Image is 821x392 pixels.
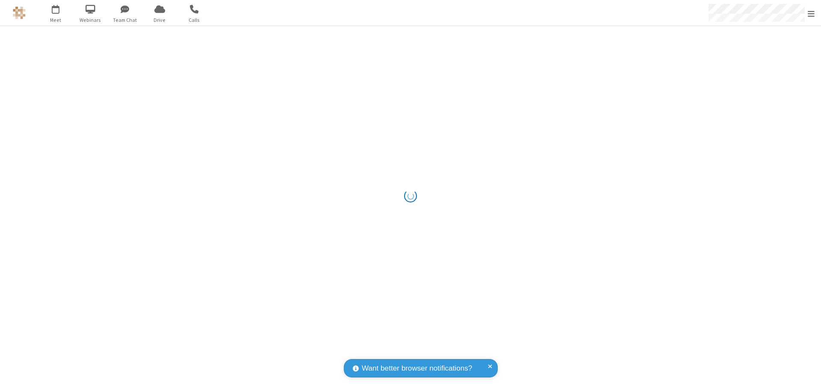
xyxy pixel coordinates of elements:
[178,16,210,24] span: Calls
[144,16,176,24] span: Drive
[362,363,472,374] span: Want better browser notifications?
[74,16,106,24] span: Webinars
[13,6,26,19] img: QA Selenium DO NOT DELETE OR CHANGE
[109,16,141,24] span: Team Chat
[40,16,72,24] span: Meet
